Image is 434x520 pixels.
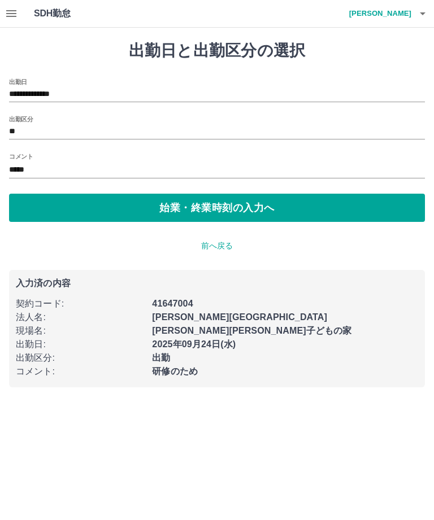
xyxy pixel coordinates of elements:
[16,297,145,311] p: 契約コード :
[16,338,145,351] p: 出勤日 :
[16,324,145,338] p: 現場名 :
[152,366,198,376] b: 研修のため
[9,77,27,86] label: 出勤日
[9,152,33,160] label: コメント
[16,365,145,378] p: コメント :
[9,240,425,252] p: 前へ戻る
[152,299,193,308] b: 41647004
[16,311,145,324] p: 法人名 :
[16,279,418,288] p: 入力済の内容
[9,41,425,60] h1: 出勤日と出勤区分の選択
[152,326,351,335] b: [PERSON_NAME][PERSON_NAME]子どもの家
[9,194,425,222] button: 始業・終業時刻の入力へ
[16,351,145,365] p: 出勤区分 :
[152,312,327,322] b: [PERSON_NAME][GEOGRAPHIC_DATA]
[152,339,236,349] b: 2025年09月24日(水)
[9,115,33,123] label: 出勤区分
[152,353,170,362] b: 出勤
